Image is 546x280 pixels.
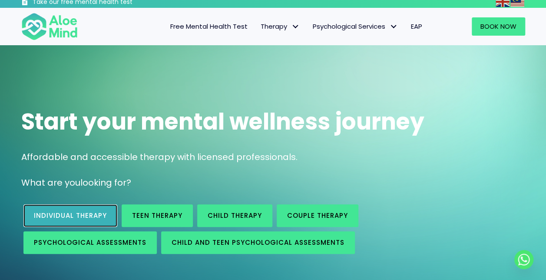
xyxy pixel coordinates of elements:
span: Psychological assessments [34,238,146,247]
a: Whatsapp [514,250,533,269]
span: Teen Therapy [132,211,182,220]
span: Free Mental Health Test [170,22,248,31]
span: looking for? [80,177,131,189]
span: Child and Teen Psychological assessments [172,238,344,247]
a: Psychological assessments [23,231,157,254]
span: Couple therapy [287,211,348,220]
a: TherapyTherapy: submenu [254,17,306,36]
span: EAP [411,22,422,31]
a: Individual therapy [23,204,117,227]
span: What are you [21,177,80,189]
span: Psychological Services: submenu [387,20,400,33]
img: Aloe mind Logo [21,12,78,41]
a: EAP [404,17,429,36]
span: Psychological Services [313,22,398,31]
a: Couple therapy [277,204,358,227]
span: Start your mental wellness journey [21,106,424,137]
nav: Menu [89,17,429,36]
p: Affordable and accessible therapy with licensed professionals. [21,151,525,163]
a: Free Mental Health Test [164,17,254,36]
a: Book Now [472,17,525,36]
span: Book Now [480,22,516,31]
a: Child Therapy [197,204,272,227]
span: Therapy: submenu [289,20,302,33]
span: Therapy [261,22,300,31]
a: Teen Therapy [122,204,193,227]
span: Child Therapy [208,211,262,220]
a: Child and Teen Psychological assessments [161,231,355,254]
span: Individual therapy [34,211,107,220]
a: Psychological ServicesPsychological Services: submenu [306,17,404,36]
